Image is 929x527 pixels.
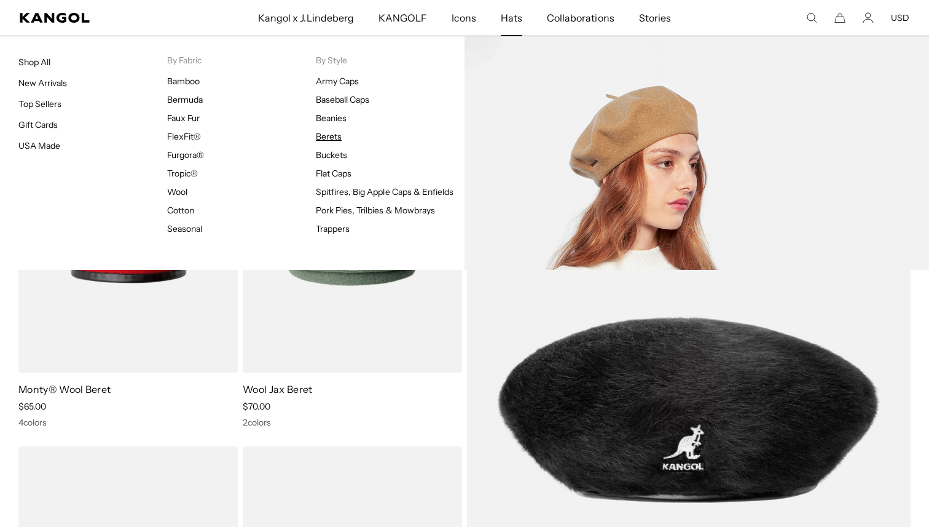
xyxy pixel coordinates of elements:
[243,383,312,395] a: Wool Jax Beret
[316,131,342,142] a: Berets
[18,383,111,395] a: Monty® Wool Beret
[316,168,351,179] a: Flat Caps
[167,94,203,105] a: Bermuda
[18,417,238,428] div: 4 colors
[863,12,874,23] a: Account
[167,223,202,234] a: Seasonal
[891,12,909,23] button: USD
[18,57,50,68] a: Shop All
[20,13,170,23] a: Kangol
[316,55,464,66] p: By Style
[243,401,270,412] span: $70.00
[18,77,67,89] a: New Arrivals
[167,205,194,216] a: Cotton
[834,12,845,23] button: Cart
[316,113,347,124] a: Beanies
[316,149,347,160] a: Buckets
[167,168,198,179] a: Tropic®
[316,76,359,87] a: Army Caps
[167,113,200,124] a: Faux Fur
[18,119,58,130] a: Gift Cards
[18,140,60,151] a: USA Made
[167,76,200,87] a: Bamboo
[167,55,316,66] p: By Fabric
[167,186,187,197] a: Wool
[18,98,61,109] a: Top Sellers
[243,417,462,428] div: 2 colors
[806,12,817,23] summary: Search here
[316,94,369,105] a: Baseball Caps
[464,36,929,270] img: Berets.jpg
[316,186,453,197] a: Spitfires, Big Apple Caps & Enfields
[167,131,201,142] a: FlexFit®
[167,149,204,160] a: Furgora®
[18,401,46,412] span: $65.00
[316,205,435,216] a: Pork Pies, Trilbies & Mowbrays
[316,223,350,234] a: Trappers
